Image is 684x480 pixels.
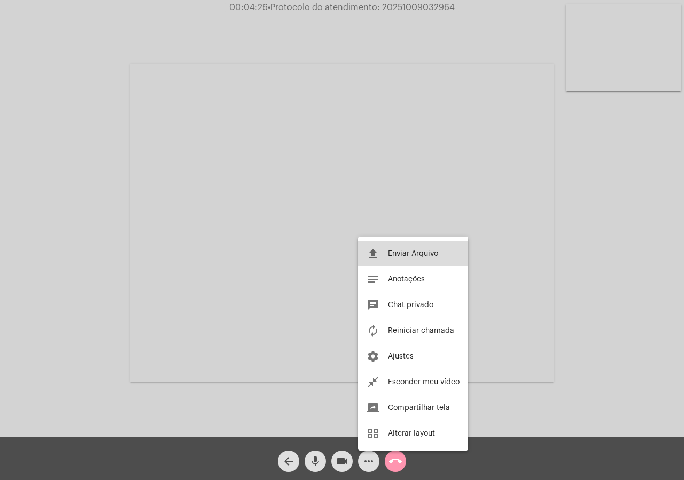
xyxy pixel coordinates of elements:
[388,378,460,386] span: Esconder meu vídeo
[367,350,379,363] mat-icon: settings
[388,404,450,412] span: Compartilhar tela
[388,327,454,334] span: Reiniciar chamada
[388,301,433,309] span: Chat privado
[388,430,435,437] span: Alterar layout
[367,427,379,440] mat-icon: grid_view
[388,250,438,257] span: Enviar Arquivo
[367,376,379,388] mat-icon: close_fullscreen
[367,273,379,286] mat-icon: notes
[367,401,379,414] mat-icon: screen_share
[367,299,379,311] mat-icon: chat
[367,324,379,337] mat-icon: autorenew
[367,247,379,260] mat-icon: file_upload
[388,276,425,283] span: Anotações
[388,353,414,360] span: Ajustes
